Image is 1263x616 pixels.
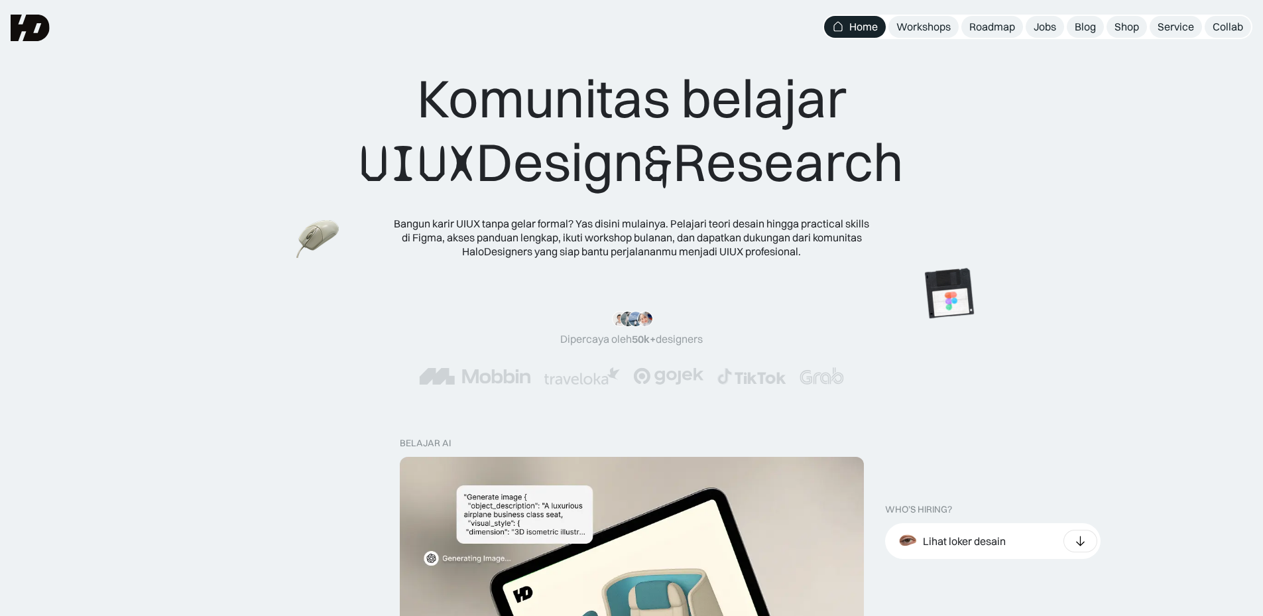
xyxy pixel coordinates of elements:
div: Jobs [1034,20,1056,34]
div: Lihat loker desain [923,534,1006,548]
div: Workshops [896,20,951,34]
div: Shop [1114,20,1139,34]
span: UIUX [359,132,476,196]
a: Collab [1205,16,1251,38]
div: Home [849,20,878,34]
a: Home [824,16,886,38]
div: WHO’S HIRING? [885,504,952,515]
a: Workshops [888,16,959,38]
div: Komunitas belajar Design Research [359,66,904,196]
a: Shop [1107,16,1147,38]
div: Collab [1213,20,1243,34]
div: Blog [1075,20,1096,34]
div: Bangun karir UIUX tanpa gelar formal? Yas disini mulainya. Pelajari teori desain hingga practical... [393,217,871,258]
div: Roadmap [969,20,1015,34]
div: Dipercaya oleh designers [560,332,703,346]
a: Service [1150,16,1202,38]
a: Blog [1067,16,1104,38]
div: Service [1158,20,1194,34]
a: Roadmap [961,16,1023,38]
div: belajar ai [400,438,451,449]
span: 50k+ [632,332,656,345]
a: Jobs [1026,16,1064,38]
span: & [644,132,673,196]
